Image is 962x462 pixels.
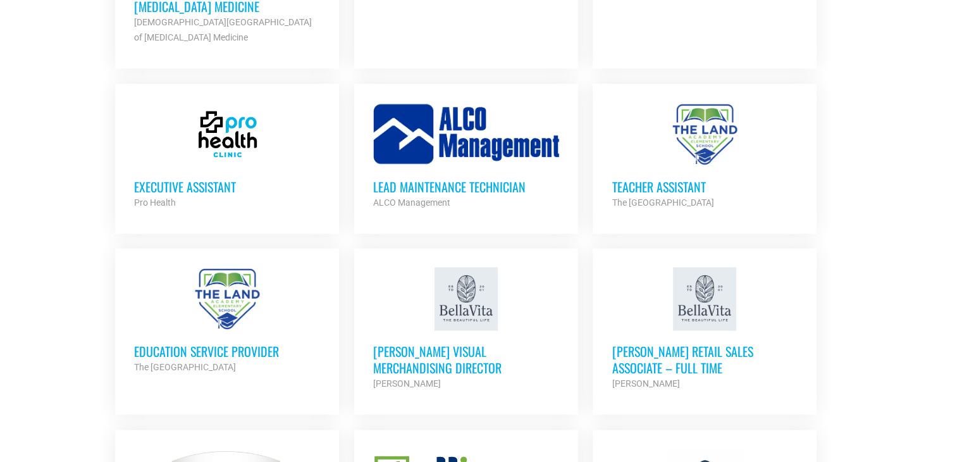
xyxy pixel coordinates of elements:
h3: Education Service Provider [134,343,320,359]
strong: The [GEOGRAPHIC_DATA] [134,362,236,372]
strong: [DEMOGRAPHIC_DATA][GEOGRAPHIC_DATA] of [MEDICAL_DATA] Medicine [134,17,312,42]
a: Teacher Assistant The [GEOGRAPHIC_DATA] [593,84,817,229]
strong: ALCO Management [373,197,450,208]
h3: [PERSON_NAME] Visual Merchandising Director [373,343,559,376]
strong: The [GEOGRAPHIC_DATA] [612,197,713,208]
a: [PERSON_NAME] Retail Sales Associate – Full Time [PERSON_NAME] [593,248,817,410]
a: Education Service Provider The [GEOGRAPHIC_DATA] [115,248,339,394]
strong: [PERSON_NAME] [373,378,441,389]
h3: Executive Assistant [134,178,320,195]
a: Executive Assistant Pro Health [115,84,339,229]
a: [PERSON_NAME] Visual Merchandising Director [PERSON_NAME] [354,248,578,410]
a: Lead Maintenance Technician ALCO Management [354,84,578,229]
strong: Pro Health [134,197,176,208]
strong: [PERSON_NAME] [612,378,679,389]
h3: Teacher Assistant [612,178,798,195]
h3: Lead Maintenance Technician [373,178,559,195]
h3: [PERSON_NAME] Retail Sales Associate – Full Time [612,343,798,376]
